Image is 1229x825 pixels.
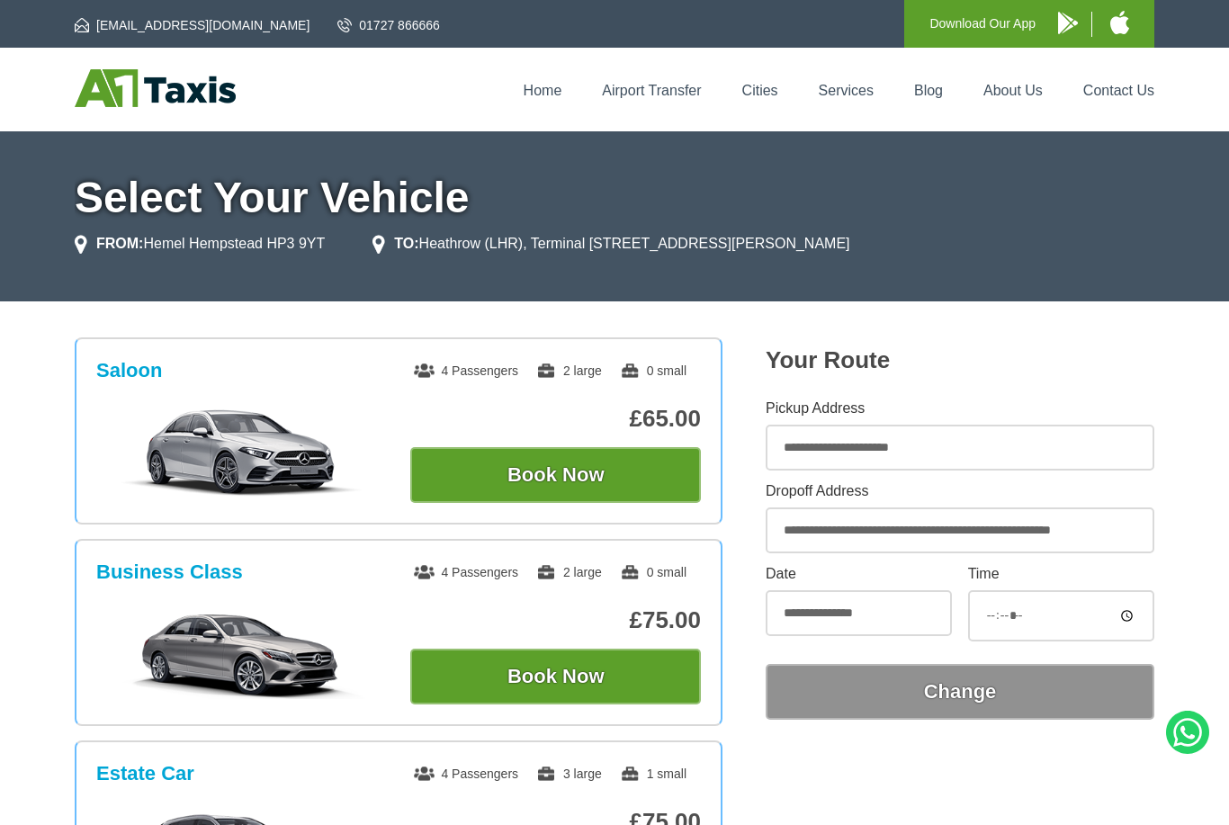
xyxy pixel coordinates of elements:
li: Hemel Hempstead HP3 9YT [75,233,325,255]
img: Saloon [106,408,377,498]
button: Book Now [410,649,701,704]
label: Dropoff Address [766,484,1154,498]
span: 0 small [620,565,686,579]
label: Time [968,567,1154,581]
a: [EMAIL_ADDRESS][DOMAIN_NAME] [75,16,309,34]
span: 0 small [620,363,686,378]
label: Pickup Address [766,401,1154,416]
h3: Saloon [96,359,162,382]
span: 4 Passengers [414,767,518,781]
img: Business Class [106,609,377,699]
p: £65.00 [410,405,701,433]
img: A1 Taxis St Albans LTD [75,69,236,107]
p: £75.00 [410,606,701,634]
button: Book Now [410,447,701,503]
a: About Us [983,83,1043,98]
p: Download Our App [929,13,1036,35]
a: Cities [742,83,778,98]
strong: FROM: [96,236,143,251]
h2: Your Route [766,346,1154,374]
span: 3 large [536,767,602,781]
span: 2 large [536,565,602,579]
span: 1 small [620,767,686,781]
h3: Business Class [96,560,243,584]
img: A1 Taxis iPhone App [1110,11,1129,34]
strong: TO: [394,236,418,251]
a: Blog [914,83,943,98]
span: 2 large [536,363,602,378]
a: Services [819,83,874,98]
li: Heathrow (LHR), Terminal [STREET_ADDRESS][PERSON_NAME] [372,233,849,255]
a: 01727 866666 [337,16,440,34]
a: Airport Transfer [602,83,701,98]
img: A1 Taxis Android App [1058,12,1078,34]
button: Change [766,664,1154,720]
a: Contact Us [1083,83,1154,98]
h1: Select Your Vehicle [75,176,1154,220]
span: 4 Passengers [414,565,518,579]
a: Home [524,83,562,98]
span: 4 Passengers [414,363,518,378]
h3: Estate Car [96,762,194,785]
label: Date [766,567,952,581]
